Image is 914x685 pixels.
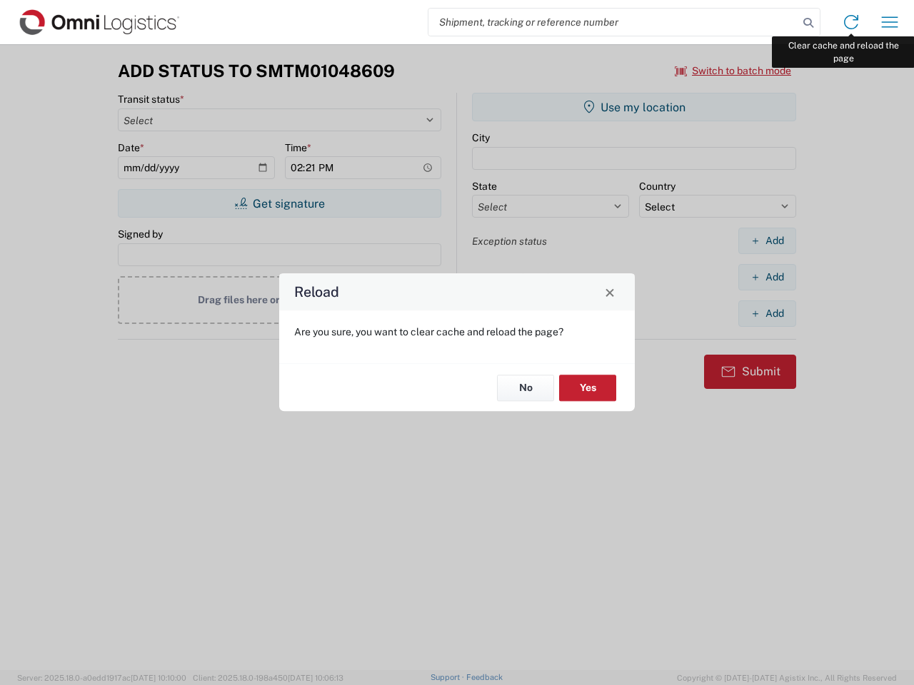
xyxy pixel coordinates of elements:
button: No [497,375,554,401]
button: Yes [559,375,616,401]
input: Shipment, tracking or reference number [428,9,798,36]
h4: Reload [294,282,339,303]
p: Are you sure, you want to clear cache and reload the page? [294,325,620,338]
button: Close [600,282,620,302]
